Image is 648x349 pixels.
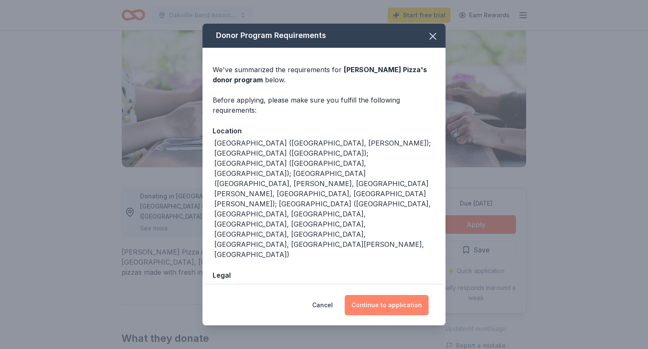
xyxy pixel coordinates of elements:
[213,270,435,281] div: Legal
[213,95,435,115] div: Before applying, please make sure you fulfill the following requirements:
[202,24,445,48] div: Donor Program Requirements
[213,125,435,136] div: Location
[345,295,429,315] button: Continue to application
[213,65,435,85] div: We've summarized the requirements for below.
[312,295,333,315] button: Cancel
[214,138,435,260] div: [GEOGRAPHIC_DATA] ([GEOGRAPHIC_DATA], [PERSON_NAME]); [GEOGRAPHIC_DATA] ([GEOGRAPHIC_DATA]); [GEO...
[214,283,272,293] div: 501(c)(3) required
